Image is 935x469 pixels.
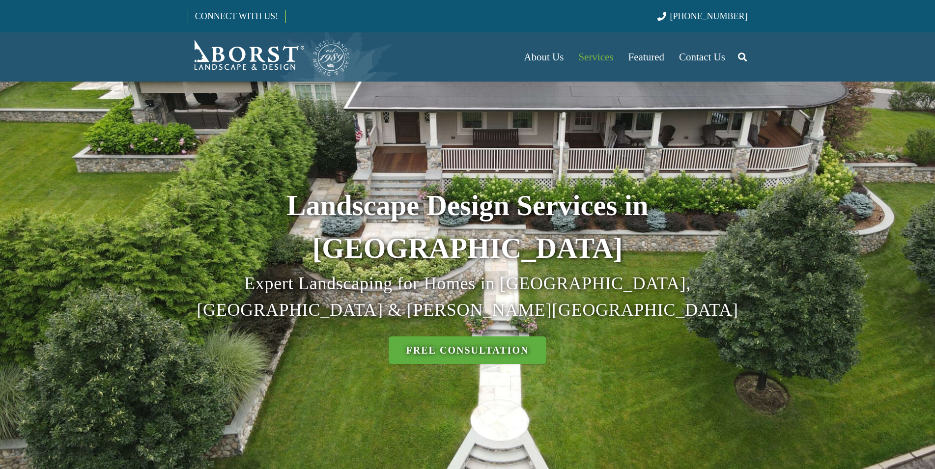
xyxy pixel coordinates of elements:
[516,32,571,82] a: About Us
[188,4,285,28] a: CONNECT WITH US!
[628,51,664,63] span: Featured
[657,11,747,21] a: [PHONE_NUMBER]
[389,336,547,364] a: Free Consultation
[621,32,672,82] a: Featured
[578,51,613,63] span: Services
[733,45,752,69] a: Search
[286,190,648,265] strong: Landscape Design Services in [GEOGRAPHIC_DATA]
[524,51,564,63] span: About Us
[679,51,725,63] span: Contact Us
[197,274,738,320] span: Expert Landscaping for Homes in [GEOGRAPHIC_DATA], [GEOGRAPHIC_DATA] & [PERSON_NAME][GEOGRAPHIC_D...
[188,37,351,77] a: Borst-Logo
[571,32,621,82] a: Services
[670,11,748,21] span: [PHONE_NUMBER]
[672,32,733,82] a: Contact Us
